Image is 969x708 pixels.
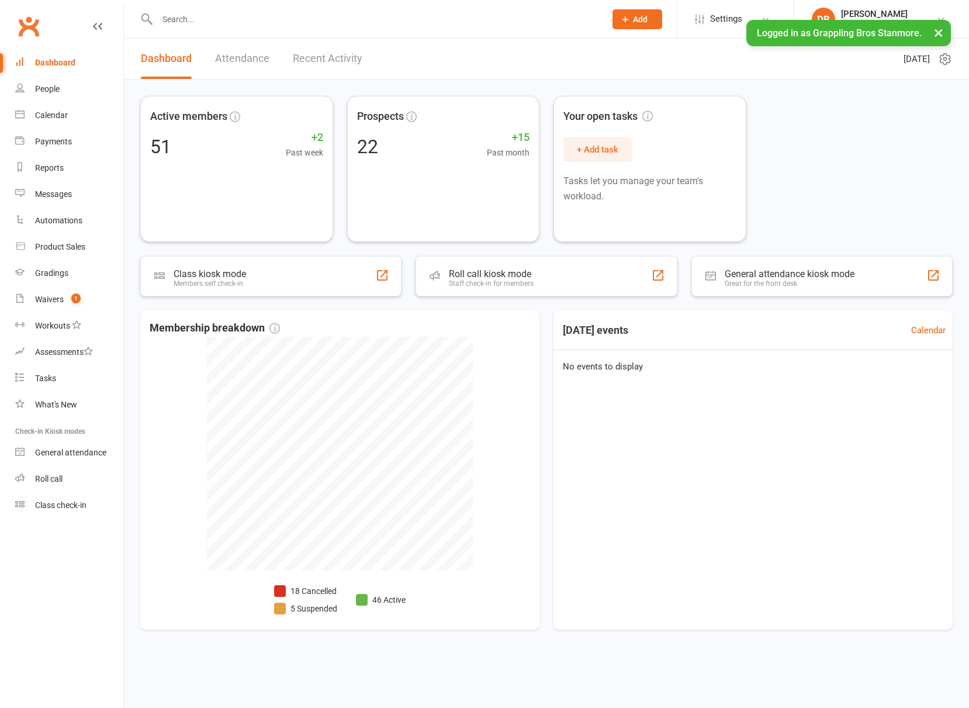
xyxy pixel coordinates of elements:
a: Payments [15,129,123,155]
button: Add [612,9,662,29]
div: Assessments [35,347,93,357]
div: Dashboard [35,58,75,67]
span: Add [633,15,648,24]
a: What's New [15,392,123,418]
a: Automations [15,208,123,234]
span: +15 [487,129,530,146]
div: What's New [35,400,77,409]
a: Waivers 1 [15,286,123,313]
p: Tasks let you manage your team's workload. [563,174,736,203]
a: Workouts [15,313,123,339]
a: Recent Activity [293,39,362,79]
a: Product Sales [15,234,123,260]
a: Gradings [15,260,123,286]
button: × [928,20,949,45]
a: Reports [15,155,123,181]
a: Attendance [215,39,269,79]
div: People [35,84,60,94]
span: 1 [71,293,81,303]
a: Dashboard [141,39,192,79]
div: Class kiosk mode [174,268,246,279]
span: +2 [286,129,323,146]
div: Workouts [35,321,70,330]
a: Calendar [911,323,946,337]
div: Calendar [35,110,68,120]
button: + Add task [563,137,632,162]
div: Grappling Bros Stanmore [841,19,933,30]
a: Calendar [15,102,123,129]
span: Past month [487,146,530,159]
div: Roll call [35,474,63,483]
div: Members self check-in [174,279,246,288]
span: Membership breakdown [150,320,280,337]
a: People [15,76,123,102]
a: Tasks [15,365,123,392]
a: Roll call [15,466,123,492]
span: Your open tasks [563,108,653,125]
span: Settings [710,6,742,32]
div: General attendance [35,448,106,457]
div: 51 [150,137,171,156]
div: Reports [35,163,64,172]
div: Automations [35,216,82,225]
span: [DATE] [904,52,930,66]
div: No events to display [549,350,957,383]
div: Roll call kiosk mode [449,268,534,279]
span: Prospects [357,108,404,125]
div: Staff check-in for members [449,279,534,288]
a: Class kiosk mode [15,492,123,519]
a: Messages [15,181,123,208]
div: Waivers [35,295,64,304]
span: Active members [150,108,227,125]
input: Search... [154,11,597,27]
h3: [DATE] events [553,320,638,341]
div: General attendance kiosk mode [725,268,854,279]
div: Product Sales [35,242,85,251]
div: DB [812,8,835,31]
span: Logged in as Grappling Bros Stanmore. [757,27,922,39]
span: Past week [286,146,323,159]
div: 22 [357,137,378,156]
div: Tasks [35,374,56,383]
a: Clubworx [14,12,43,41]
li: 18 Cancelled [274,585,337,598]
a: Dashboard [15,50,123,76]
a: General attendance kiosk mode [15,440,123,466]
li: 5 Suspended [274,602,337,615]
div: Messages [35,189,72,199]
div: [PERSON_NAME] [841,9,933,19]
a: Assessments [15,339,123,365]
li: 46 Active [356,593,406,606]
div: Great for the front desk [725,279,854,288]
div: Class check-in [35,500,86,510]
div: Payments [35,137,72,146]
div: Gradings [35,268,68,278]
